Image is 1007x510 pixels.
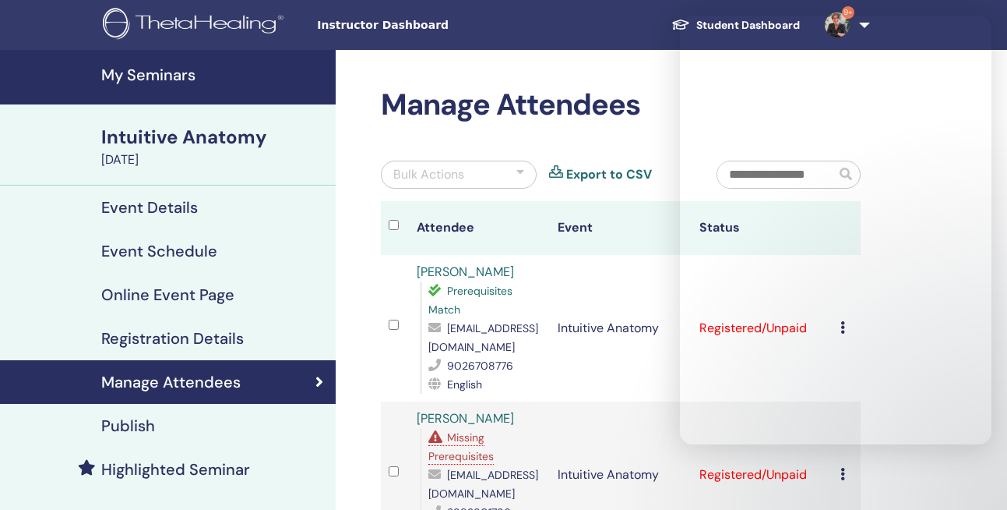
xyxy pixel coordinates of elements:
iframe: Intercom live chat [954,457,991,494]
h4: Event Schedule [101,242,217,260]
span: 9+ [842,6,854,19]
a: Intuitive Anatomy[DATE] [92,124,336,169]
h4: Publish [101,416,155,435]
h4: Highlighted Seminar [101,460,250,479]
h2: Manage Attendees [381,87,861,123]
span: Prerequisites Match [428,284,512,317]
img: default.jpg [825,12,850,37]
h4: Online Event Page [101,285,234,304]
iframe: Intercom live chat [680,16,991,444]
td: Intuitive Anatomy [550,255,691,402]
div: [DATE] [101,151,326,169]
a: Student Dashboard [659,11,812,40]
h4: My Seminars [101,66,326,84]
h4: Manage Attendees [101,373,241,391]
span: English [447,377,482,391]
a: [PERSON_NAME] [417,264,514,280]
img: logo.png [103,8,289,43]
h4: Event Details [101,198,198,217]
a: [PERSON_NAME] [417,410,514,427]
span: [EMAIL_ADDRESS][DOMAIN_NAME] [428,468,538,501]
th: Event [550,201,691,255]
span: [EMAIL_ADDRESS][DOMAIN_NAME] [428,321,538,354]
th: Attendee [409,201,550,255]
span: Missing Prerequisites [428,430,494,463]
span: Instructor Dashboard [317,17,551,34]
div: Bulk Actions [393,165,464,184]
span: 9026708776 [447,359,513,373]
a: Export to CSV [566,165,652,184]
img: graduation-cap-white.svg [671,18,690,31]
h4: Registration Details [101,329,244,348]
div: Intuitive Anatomy [101,124,326,151]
